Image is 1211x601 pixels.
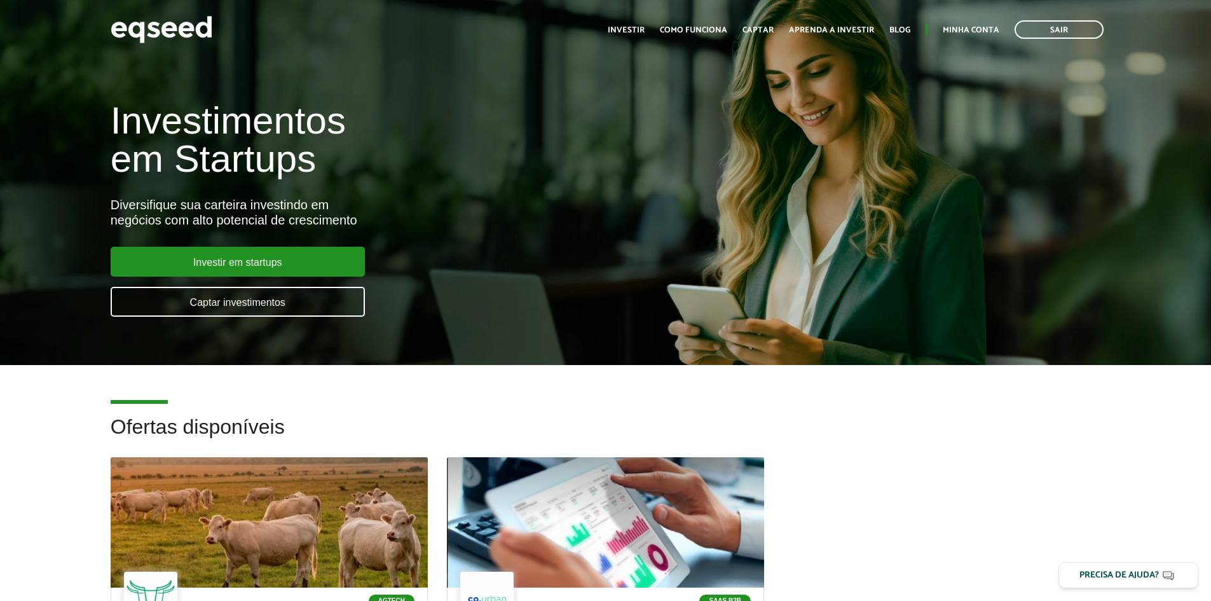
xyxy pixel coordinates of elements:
[111,247,365,277] a: Investir em startups
[889,26,910,34] a: Blog
[111,287,365,317] a: Captar investimentos
[943,26,999,34] a: Minha conta
[111,102,697,178] h1: Investimentos em Startups
[608,26,645,34] a: Investir
[111,197,697,228] div: Diversifique sua carteira investindo em negócios com alto potencial de crescimento
[111,416,1101,457] h2: Ofertas disponíveis
[660,26,727,34] a: Como funciona
[111,13,212,46] img: EqSeed
[1015,20,1104,39] a: Sair
[742,26,774,34] a: Captar
[789,26,874,34] a: Aprenda a investir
